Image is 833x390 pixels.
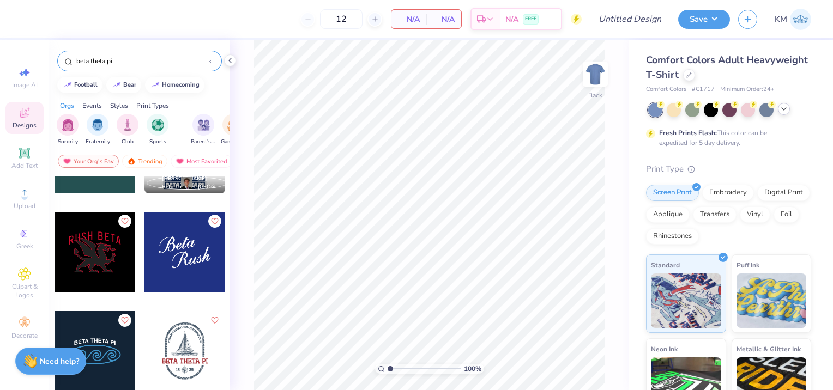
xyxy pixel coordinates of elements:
button: Like [118,215,131,228]
div: football [74,82,98,88]
button: filter button [221,114,246,146]
span: [PERSON_NAME] [162,175,207,182]
div: Orgs [60,101,74,111]
div: homecoming [162,82,200,88]
div: Back [588,90,602,100]
strong: Fresh Prints Flash: [659,129,717,137]
img: trend_line.gif [151,82,160,88]
span: Comfort Colors [646,85,686,94]
span: N/A [433,14,455,25]
button: filter button [147,114,168,146]
button: Like [208,314,221,327]
img: Game Day Image [227,119,240,131]
div: Transfers [693,206,737,223]
img: most_fav.gif [176,157,184,165]
span: Neon Ink [651,343,678,355]
div: Digital Print [757,185,810,201]
span: N/A [398,14,420,25]
div: Rhinestones [646,228,699,245]
span: KM [775,13,787,26]
div: Most Favorited [171,155,232,168]
div: filter for Parent's Weekend [191,114,216,146]
button: football [57,77,102,93]
img: Kylia Mease [790,9,811,30]
img: most_fav.gif [63,157,71,165]
input: Try "Alpha" [75,56,208,66]
button: bear [106,77,141,93]
button: filter button [191,114,216,146]
img: Sorority Image [62,119,74,131]
span: Club [122,138,134,146]
button: filter button [86,114,110,146]
div: filter for Game Day [221,114,246,146]
div: Styles [110,101,128,111]
div: Embroidery [702,185,754,201]
img: Back [584,63,606,85]
span: FREE [525,15,536,23]
img: trending.gif [127,157,136,165]
div: filter for Club [117,114,138,146]
div: Foil [774,206,799,223]
div: Print Type [646,163,811,175]
img: Parent's Weekend Image [197,119,210,131]
img: Standard [651,273,721,328]
button: homecoming [145,77,204,93]
div: filter for Fraternity [86,114,110,146]
span: Parent's Weekend [191,138,216,146]
span: Fraternity [86,138,110,146]
button: filter button [117,114,138,146]
img: trend_line.gif [112,82,121,88]
span: Designs [13,121,37,130]
div: Trending [122,155,167,168]
img: trend_line.gif [63,82,72,88]
button: filter button [57,114,79,146]
div: Events [82,101,102,111]
span: # C1717 [692,85,715,94]
span: Decorate [11,331,38,340]
button: Save [678,10,730,29]
div: Print Types [136,101,169,111]
div: This color can be expedited for 5 day delivery. [659,128,793,148]
img: Fraternity Image [92,119,104,131]
div: Your Org's Fav [58,155,119,168]
span: Sorority [58,138,78,146]
div: bear [123,82,136,88]
span: Metallic & Glitter Ink [737,343,801,355]
span: Add Text [11,161,38,170]
div: Screen Print [646,185,699,201]
span: Greek [16,242,33,251]
input: Untitled Design [590,8,670,30]
div: Applique [646,206,690,223]
div: Vinyl [740,206,770,223]
button: Like [118,314,131,327]
img: Sports Image [152,119,164,131]
span: Comfort Colors Adult Heavyweight T-Shirt [646,53,808,81]
input: – – [320,9,363,29]
a: KM [775,9,811,30]
span: 100 % [464,364,481,374]
button: Like [208,215,221,228]
span: Beta Theta Pi, [GEOGRAPHIC_DATA] [162,183,221,191]
strong: Need help? [40,356,79,367]
div: filter for Sports [147,114,168,146]
span: Game Day [221,138,246,146]
span: N/A [505,14,518,25]
span: Upload [14,202,35,210]
span: Image AI [12,81,38,89]
div: filter for Sorority [57,114,79,146]
img: Puff Ink [737,273,807,328]
span: Standard [651,259,680,271]
span: Minimum Order: 24 + [720,85,775,94]
span: Clipart & logos [5,282,44,300]
img: Club Image [122,119,134,131]
span: Puff Ink [737,259,759,271]
span: Sports [149,138,166,146]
